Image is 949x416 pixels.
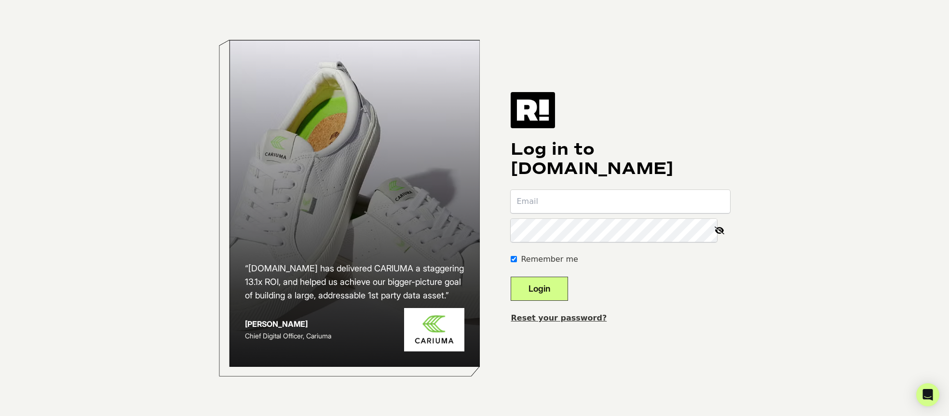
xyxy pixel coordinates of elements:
[511,190,730,213] input: Email
[511,277,568,301] button: Login
[245,319,308,329] strong: [PERSON_NAME]
[511,92,555,128] img: Retention.com
[916,383,939,406] div: Open Intercom Messenger
[511,140,730,178] h1: Log in to [DOMAIN_NAME]
[245,332,331,340] span: Chief Digital Officer, Cariuma
[245,262,465,302] h2: “[DOMAIN_NAME] has delivered CARIUMA a staggering 13.1x ROI, and helped us achieve our bigger-pic...
[511,313,607,322] a: Reset your password?
[404,308,464,352] img: Cariuma
[521,254,578,265] label: Remember me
